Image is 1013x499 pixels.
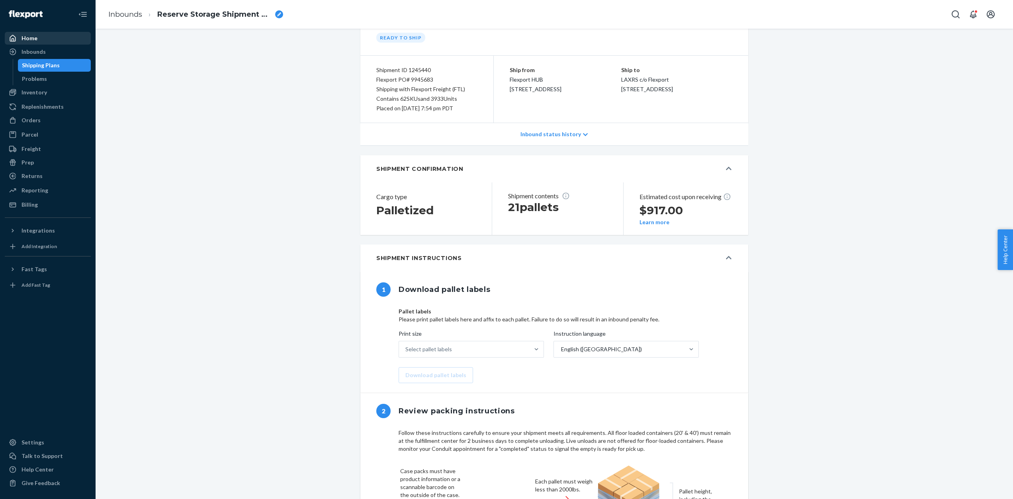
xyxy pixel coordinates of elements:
[360,245,748,272] button: Shipment Instructions
[621,65,733,75] p: Ship to
[553,330,606,341] span: Instruction language
[997,229,1013,270] button: Help Center
[5,184,91,197] a: Reporting
[376,33,425,43] div: Ready to ship
[983,6,999,22] button: Open account menu
[75,6,91,22] button: Close Navigation
[22,34,37,42] div: Home
[639,219,669,225] button: Learn more
[5,263,91,276] button: Fast Tags
[102,3,289,26] ol: breadcrumbs
[405,345,452,353] div: Select pallet labels
[376,94,477,104] div: Contains 62 SKUs and 3933 Units
[376,75,477,84] div: Flexport PO# 9945683
[535,477,595,493] figcaption: Each pallet must weigh less than 2000lbs.
[22,159,34,166] div: Prep
[376,165,463,173] h5: SHIPMENT CONFIRMATION
[5,114,91,127] a: Orders
[5,224,91,237] button: Integrations
[965,6,981,22] button: Open notifications
[639,192,732,202] p: Estimated cost upon receiving
[5,143,91,155] a: Freight
[5,477,91,489] button: Give Feedback
[22,265,47,273] div: Fast Tags
[399,403,515,419] h1: Review packing instructions
[108,10,142,19] a: Inbounds
[18,59,91,72] a: Shipping Plans
[360,155,748,182] button: SHIPMENT CONFIRMATION
[508,200,601,214] h1: 21 pallets
[399,367,473,383] button: Download pallet labels
[621,86,673,92] span: [STREET_ADDRESS]
[520,130,581,138] p: Inbound status history
[510,76,561,92] span: Flexport HUB [STREET_ADDRESS]
[22,479,60,487] div: Give Feedback
[399,281,490,298] h1: Download pallet labels
[5,100,91,113] a: Replenishments
[22,48,46,56] div: Inbounds
[22,61,60,69] div: Shipping Plans
[5,279,91,292] a: Add Fast Tag
[560,345,561,353] input: Instruction languageEnglish ([GEOGRAPHIC_DATA])
[399,315,732,323] p: Please print pallet labels here and affix to each pallet. Failure to do so will result in an inbo...
[22,103,64,111] div: Replenishments
[376,404,391,418] span: 2
[157,10,272,20] span: Reserve Storage Shipment STIc2c690be25
[22,452,63,460] div: Talk to Support
[399,429,732,453] div: Follow these instructions carefully to ensure your shipment meets all requirements. All floor loa...
[22,282,50,288] div: Add Fast Tag
[22,172,43,180] div: Returns
[18,72,91,85] a: Problems
[22,466,54,474] div: Help Center
[5,86,91,99] a: Inventory
[376,203,469,217] h2: Palletized
[639,203,732,217] h2: $917.00
[22,145,41,153] div: Freight
[5,463,91,476] a: Help Center
[400,467,462,499] figcaption: Case packs must have product information or a scannable barcode on the outside of the case.
[376,84,477,94] div: Shipping with Flexport Freight (FTL)
[5,436,91,449] a: Settings
[621,75,733,84] p: LAXRS c/o Flexport
[5,45,91,58] a: Inbounds
[22,186,48,194] div: Reporting
[376,65,477,75] div: Shipment ID 1245440
[22,88,47,96] div: Inventory
[376,282,391,297] span: 1
[22,438,44,446] div: Settings
[948,6,964,22] button: Open Search Box
[5,128,91,141] a: Parcel
[5,170,91,182] a: Returns
[5,156,91,169] a: Prep
[399,307,732,315] p: Pallet labels
[22,201,38,209] div: Billing
[399,330,422,341] span: Print size
[22,227,55,235] div: Integrations
[22,116,41,124] div: Orders
[508,192,601,200] p: Shipment contents
[376,254,462,262] h5: Shipment Instructions
[5,198,91,211] a: Billing
[5,240,91,253] a: Add Integration
[22,131,38,139] div: Parcel
[5,32,91,45] a: Home
[22,75,47,83] div: Problems
[376,104,477,113] div: Placed on [DATE] 7:54 pm PDT
[9,10,43,18] img: Flexport logo
[5,450,91,462] a: Talk to Support
[22,243,57,250] div: Add Integration
[510,65,621,75] p: Ship from
[376,192,469,202] header: Cargo type
[561,345,642,353] div: English ([GEOGRAPHIC_DATA])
